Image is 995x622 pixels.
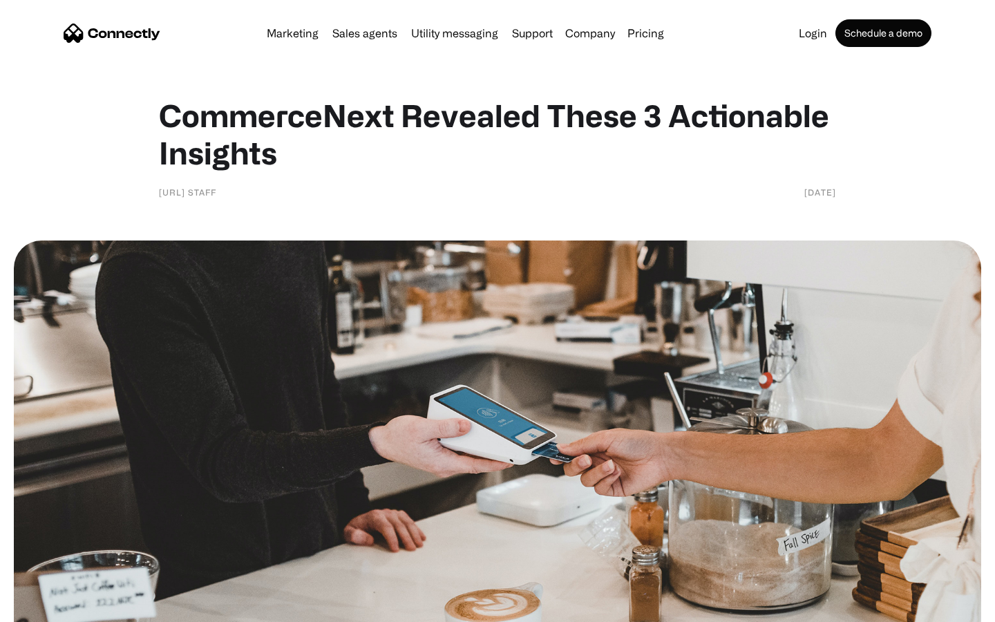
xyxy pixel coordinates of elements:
[804,185,836,199] div: [DATE]
[28,598,83,617] ul: Language list
[14,598,83,617] aside: Language selected: English
[622,28,670,39] a: Pricing
[793,28,833,39] a: Login
[261,28,324,39] a: Marketing
[506,28,558,39] a: Support
[159,185,216,199] div: [URL] Staff
[406,28,504,39] a: Utility messaging
[327,28,403,39] a: Sales agents
[835,19,931,47] a: Schedule a demo
[159,97,836,171] h1: CommerceNext Revealed These 3 Actionable Insights
[565,23,615,43] div: Company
